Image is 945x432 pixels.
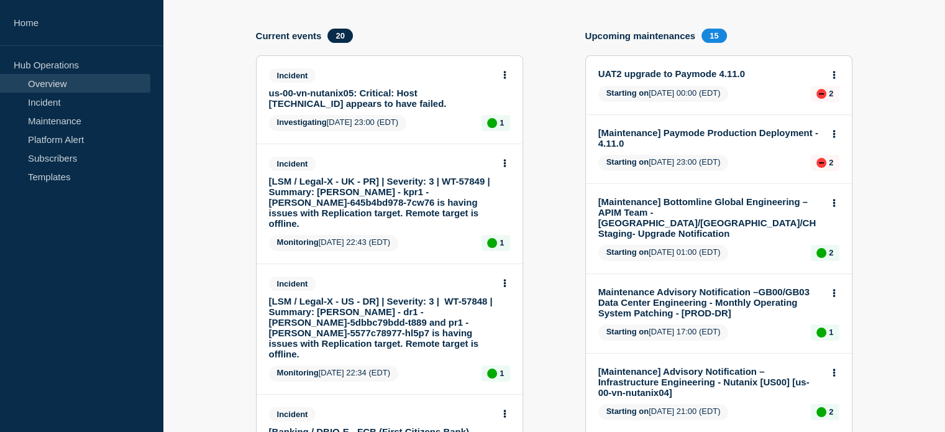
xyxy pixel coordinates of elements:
[598,68,823,79] a: UAT2 upgrade to Paymode 4.11.0
[816,158,826,168] div: down
[701,29,726,43] span: 15
[277,237,319,247] span: Monitoring
[816,89,826,99] div: down
[500,369,504,378] p: 1
[598,324,729,341] span: [DATE] 17:00 (EDT)
[277,368,319,377] span: Monitoring
[829,248,833,257] p: 2
[487,238,497,248] div: up
[598,404,729,420] span: [DATE] 21:00 (EDT)
[269,68,316,83] span: Incident
[606,247,649,257] span: Starting on
[598,245,729,261] span: [DATE] 01:00 (EDT)
[606,407,649,416] span: Starting on
[269,235,399,251] span: [DATE] 22:43 (EDT)
[500,118,504,127] p: 1
[585,30,696,41] h4: Upcoming maintenances
[816,328,826,338] div: up
[256,30,322,41] h4: Current events
[269,296,493,359] a: [LSM / Legal-X - US - DR] | Severity: 3 | WT-57848 | Summary: [PERSON_NAME] - dr1 - [PERSON_NAME]...
[269,277,316,291] span: Incident
[598,155,729,171] span: [DATE] 23:00 (EDT)
[269,88,493,109] a: us-00-vn-nutanix05: Critical: Host [TECHNICAL_ID] appears to have failed.
[487,118,497,128] div: up
[269,407,316,421] span: Incident
[829,328,833,337] p: 1
[816,407,826,417] div: up
[829,158,833,167] p: 2
[598,127,823,149] a: [Maintenance] Paymode Production Deployment - 4.11.0
[598,366,823,398] a: [Maintenance] Advisory Notification – Infrastructure Engineering - Nutanix [US00] [us-00-vn-nutan...
[829,407,833,416] p: 2
[269,176,493,229] a: [LSM / Legal-X - UK - PR] | Severity: 3 | WT-57849 | Summary: [PERSON_NAME] - kpr1 - [PERSON_NAME...
[829,89,833,98] p: 2
[277,117,327,127] span: Investigating
[327,29,352,43] span: 20
[598,287,823,318] a: Maintenance Advisory Notification –GB00/GB03 Data Center Engineering - Monthly Operating System P...
[269,157,316,171] span: Incident
[598,86,729,102] span: [DATE] 00:00 (EDT)
[598,196,823,239] a: [Maintenance] Bottomline Global Engineering – APIM Team - [GEOGRAPHIC_DATA]/[GEOGRAPHIC_DATA]/CH ...
[487,369,497,379] div: up
[269,365,399,382] span: [DATE] 22:34 (EDT)
[500,238,504,247] p: 1
[816,248,826,258] div: up
[606,88,649,98] span: Starting on
[269,115,407,131] span: [DATE] 23:00 (EDT)
[606,157,649,167] span: Starting on
[606,327,649,336] span: Starting on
